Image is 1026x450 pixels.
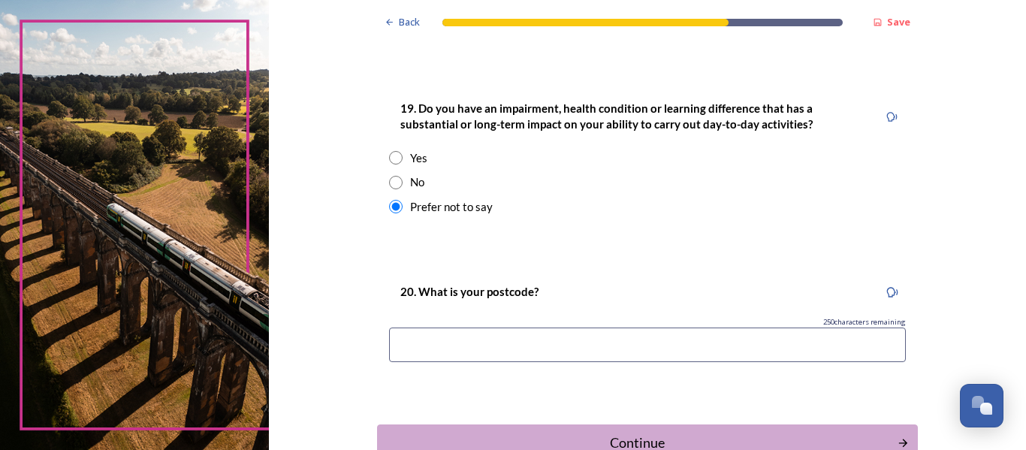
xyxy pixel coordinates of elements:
[823,317,906,328] span: 250 characters remaining
[399,15,420,29] span: Back
[960,384,1003,427] button: Open Chat
[410,198,493,216] div: Prefer not to say
[410,149,427,167] div: Yes
[400,101,815,131] strong: 19. Do you have an impairment, health condition or learning difference that has a substantial or ...
[400,285,539,298] strong: 20. What is your postcode?
[410,174,424,191] div: No
[887,15,910,29] strong: Save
